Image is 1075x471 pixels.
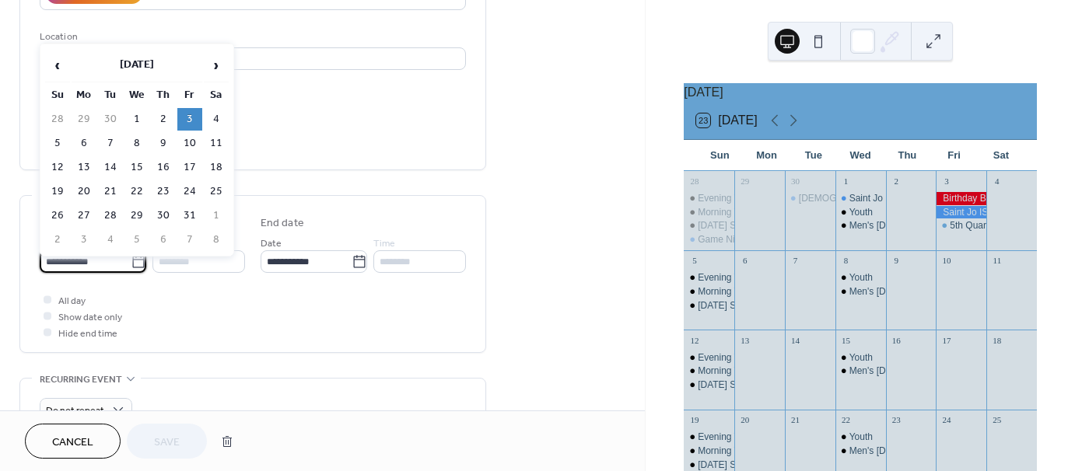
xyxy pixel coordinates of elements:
[98,156,123,179] td: 14
[799,192,947,205] div: [DEMOGRAPHIC_DATA] Luncheon
[940,414,952,426] div: 24
[124,156,149,179] td: 15
[151,180,176,203] td: 23
[98,229,123,251] td: 4
[849,445,1007,458] div: Men's [DEMOGRAPHIC_DATA] Study
[790,176,801,187] div: 30
[840,334,852,346] div: 15
[849,351,873,365] div: Youth
[835,219,886,232] div: Men's Bible Study
[72,180,96,203] td: 20
[45,84,70,106] th: Su
[698,285,802,298] div: Morning Worship Service
[98,108,123,131] td: 30
[124,229,149,251] td: 5
[840,176,852,187] div: 1
[698,379,758,392] div: [DATE] School
[698,219,758,232] div: [DATE] School
[835,206,886,219] div: Youth
[891,255,902,267] div: 9
[684,233,734,246] div: Game Night
[739,255,751,267] div: 6
[45,156,70,179] td: 12
[936,192,986,205] div: Birthday Blessings: Lindsey Bacchus
[204,84,229,106] th: Sa
[684,379,734,392] div: Sunday School
[205,50,228,81] span: ›
[204,180,229,203] td: 25
[698,365,802,378] div: Morning Worship Service
[177,108,202,131] td: 3
[151,132,176,155] td: 9
[40,372,122,388] span: Recurring event
[177,132,202,155] td: 10
[698,233,748,246] div: Game Night
[684,445,734,458] div: Morning Worship Service
[45,108,70,131] td: 28
[124,132,149,155] td: 8
[98,180,123,203] td: 21
[204,132,229,155] td: 11
[45,180,70,203] td: 19
[46,402,104,420] span: Do not repeat
[688,176,700,187] div: 28
[124,180,149,203] td: 22
[72,108,96,131] td: 29
[72,84,96,106] th: Mo
[684,299,734,312] div: Sunday School
[978,140,1024,171] div: Sat
[696,140,743,171] div: Sun
[936,206,986,219] div: Saint Jo ISD
[739,414,751,426] div: 20
[684,219,734,232] div: Sunday School
[698,192,802,205] div: Evening Worship Service
[72,132,96,155] td: 6
[204,204,229,227] td: 1
[98,84,123,106] th: Tu
[891,334,902,346] div: 16
[684,83,1037,102] div: [DATE]
[124,84,149,106] th: We
[124,108,149,131] td: 1
[790,414,801,426] div: 21
[739,176,751,187] div: 29
[98,132,123,155] td: 7
[835,445,886,458] div: Men's Bible Study
[261,235,282,252] span: Date
[45,132,70,155] td: 5
[151,229,176,251] td: 6
[891,414,902,426] div: 23
[991,334,1003,346] div: 18
[45,229,70,251] td: 2
[177,84,202,106] th: Fr
[940,255,952,267] div: 10
[743,140,790,171] div: Mon
[698,445,802,458] div: Morning Worship Service
[261,215,304,232] div: End date
[991,255,1003,267] div: 11
[684,285,734,298] div: Morning Worship Service
[684,431,734,444] div: Evening Worship Service
[45,204,70,227] td: 26
[698,271,802,284] div: Evening Worship Service
[940,334,952,346] div: 17
[835,271,886,284] div: Youth
[72,229,96,251] td: 3
[177,229,202,251] td: 7
[691,110,762,131] button: 23[DATE]
[688,414,700,426] div: 19
[688,255,700,267] div: 5
[835,285,886,298] div: Men's Bible Study
[151,156,176,179] td: 16
[884,140,930,171] div: Thu
[849,271,873,284] div: Youth
[739,334,751,346] div: 13
[72,156,96,179] td: 13
[790,140,837,171] div: Tue
[891,176,902,187] div: 2
[684,365,734,378] div: Morning Worship Service
[177,204,202,227] td: 31
[72,204,96,227] td: 27
[835,431,886,444] div: Youth
[25,424,121,459] a: Cancel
